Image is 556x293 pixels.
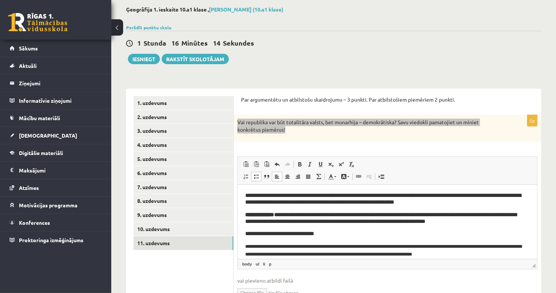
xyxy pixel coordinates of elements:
span: Atzīmes [19,184,39,191]
a: Aktuāli [10,57,102,74]
a: Center [282,172,293,181]
a: Paste as plain text (Ctrl+Shift+V) [251,159,261,169]
a: Underline (Ctrl+U) [315,159,326,169]
h2: Ģeogrāfija 1. ieskaite 10.a1 klase , [126,6,541,13]
a: [DEMOGRAPHIC_DATA] [10,127,102,144]
a: 7. uzdevums [134,180,233,194]
a: Rakstīt skolotājam [162,54,229,64]
a: Rīgas 1. Tālmācības vidusskola [8,13,68,32]
a: Mācību materiāli [10,109,102,126]
a: Motivācijas programma [10,197,102,214]
span: Aktuāli [19,62,37,69]
a: Italic (Ctrl+I) [305,159,315,169]
a: 10. uzdevums [134,222,233,236]
a: Math [313,172,324,181]
a: Digitālie materiāli [10,144,102,161]
a: Block Quote [261,172,272,181]
legend: Ziņojumi [19,75,102,92]
span: Digitālie materiāli [19,149,63,156]
span: 16 [171,39,179,47]
a: Paste (Ctrl+V) [241,159,251,169]
a: Bold (Ctrl+B) [295,159,305,169]
span: Mācību materiāli [19,115,60,121]
legend: Informatīvie ziņojumi [19,92,102,109]
a: 6. uzdevums [134,166,233,180]
span: vai pievieno atbildi failā [237,277,537,284]
a: Atzīmes [10,179,102,196]
a: Justify [303,172,313,181]
span: Sākums [19,45,38,52]
a: Konferences [10,214,102,231]
a: Link (Ctrl+K) [353,172,364,181]
legend: Maksājumi [19,162,102,179]
span: Motivācijas programma [19,202,78,208]
a: Insert/Remove Bulleted List [251,172,261,181]
button: Iesniegt [128,54,160,64]
a: Informatīvie ziņojumi [10,92,102,109]
a: Remove Format [346,159,357,169]
a: Undo (Ctrl+Z) [272,159,282,169]
a: 9. uzdevums [134,208,233,222]
a: 3. uzdevums [134,124,233,138]
a: p element [267,261,273,267]
a: [PERSON_NAME] (10.a1 klase) [209,6,283,13]
span: 1 [137,39,141,47]
a: Superscript [336,159,346,169]
span: [DEMOGRAPHIC_DATA] [19,132,77,139]
a: Unlink [364,172,374,181]
a: Insert/Remove Numbered List [241,172,251,181]
a: Text Color [326,172,339,181]
a: li element [261,261,267,267]
span: Resize [532,264,536,267]
a: ul element [254,261,261,267]
a: Parādīt punktu skalu [126,24,171,30]
a: 11. uzdevums [134,236,233,250]
a: 2. uzdevums [134,110,233,124]
a: Maksājumi [10,162,102,179]
span: Stunda [144,39,166,47]
a: Ziņojumi [10,75,102,92]
a: Align Left [272,172,282,181]
a: 5. uzdevums [134,152,233,166]
span: 14 [213,39,220,47]
a: Align Right [293,172,303,181]
a: Redo (Ctrl+Y) [282,159,293,169]
a: Background Color [339,172,352,181]
iframe: Editor, wiswyg-editor-user-answer-47025114569640 [238,185,537,259]
span: Sekundes [223,39,254,47]
a: Paste from Word [261,159,272,169]
a: 8. uzdevums [134,194,233,208]
span: Konferences [19,219,50,226]
span: Minūtes [181,39,208,47]
a: Insert Page Break for Printing [376,172,386,181]
a: Sākums [10,40,102,57]
a: body element [241,261,253,267]
a: 1. uzdevums [134,96,233,110]
p: Par argumentētu un atbilstošu skaidrojumu – 3 punkti. Par atbilstošiem piemēriem 2 punkti. [241,96,534,103]
span: Proktoringa izmēģinājums [19,237,83,243]
p: Vai republika var būt totalitāra valsts, bet monarhija – demokrātiska? Savu viedokli pamatojiet u... [237,119,500,133]
p: 5p [527,115,537,126]
a: Proktoringa izmēģinājums [10,231,102,248]
body: Editor, wiswyg-editor-user-answer-47025114569640 [7,7,292,119]
a: 4. uzdevums [134,138,233,152]
a: Subscript [326,159,336,169]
